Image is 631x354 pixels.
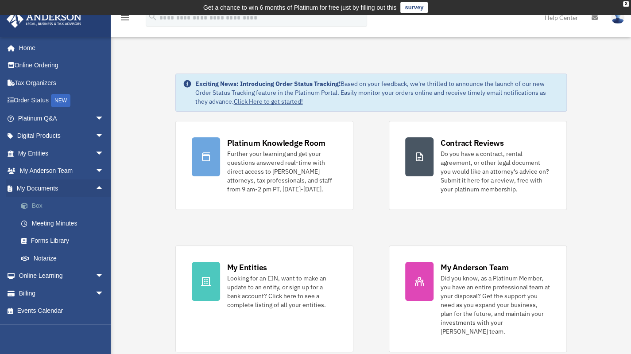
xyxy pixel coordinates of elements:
a: Click Here to get started! [234,97,303,105]
a: Box [12,197,117,215]
a: Meeting Minutes [12,214,117,232]
a: My Anderson Teamarrow_drop_down [6,162,117,180]
a: My Entities Looking for an EIN, want to make an update to an entity, or sign up for a bank accoun... [175,245,353,352]
i: menu [120,12,130,23]
div: NEW [51,94,70,107]
a: Events Calendar [6,302,117,320]
span: arrow_drop_down [95,127,113,145]
a: Online Learningarrow_drop_down [6,267,117,285]
span: arrow_drop_down [95,162,113,180]
div: Based on your feedback, we're thrilled to announce the launch of our new Order Status Tracking fe... [195,79,559,106]
a: Billingarrow_drop_down [6,284,117,302]
a: Notarize [12,249,117,267]
strong: Exciting News: Introducing Order Status Tracking! [195,80,341,88]
div: Did you know, as a Platinum Member, you have an entire professional team at your disposal? Get th... [441,274,550,336]
a: menu [120,16,130,23]
span: arrow_drop_down [95,109,113,128]
div: My Anderson Team [441,262,509,273]
a: Contract Reviews Do you have a contract, rental agreement, or other legal document you would like... [389,121,567,210]
img: User Pic [611,11,624,24]
a: Forms Library [12,232,117,250]
i: search [148,12,158,22]
a: Platinum Knowledge Room Further your learning and get your questions answered real-time with dire... [175,121,353,210]
div: My Entities [227,262,267,273]
div: Contract Reviews [441,137,504,148]
a: My Entitiesarrow_drop_down [6,144,117,162]
span: arrow_drop_up [95,179,113,198]
div: Do you have a contract, rental agreement, or other legal document you would like an attorney's ad... [441,149,550,194]
div: Looking for an EIN, want to make an update to an entity, or sign up for a bank account? Click her... [227,274,337,309]
span: arrow_drop_down [95,284,113,303]
span: arrow_drop_down [95,267,113,285]
a: My Anderson Team Did you know, as a Platinum Member, you have an entire professional team at your... [389,245,567,352]
a: Digital Productsarrow_drop_down [6,127,117,145]
a: Online Ordering [6,57,117,74]
div: Further your learning and get your questions answered real-time with direct access to [PERSON_NAM... [227,149,337,194]
div: Platinum Knowledge Room [227,137,325,148]
a: survey [400,2,428,13]
a: Tax Organizers [6,74,117,92]
img: Anderson Advisors Platinum Portal [4,11,84,28]
div: Get a chance to win 6 months of Platinum for free just by filling out this [203,2,397,13]
span: arrow_drop_down [95,144,113,163]
div: close [623,1,629,7]
a: My Documentsarrow_drop_up [6,179,117,197]
a: Home [6,39,113,57]
a: Order StatusNEW [6,92,117,110]
a: Platinum Q&Aarrow_drop_down [6,109,117,127]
